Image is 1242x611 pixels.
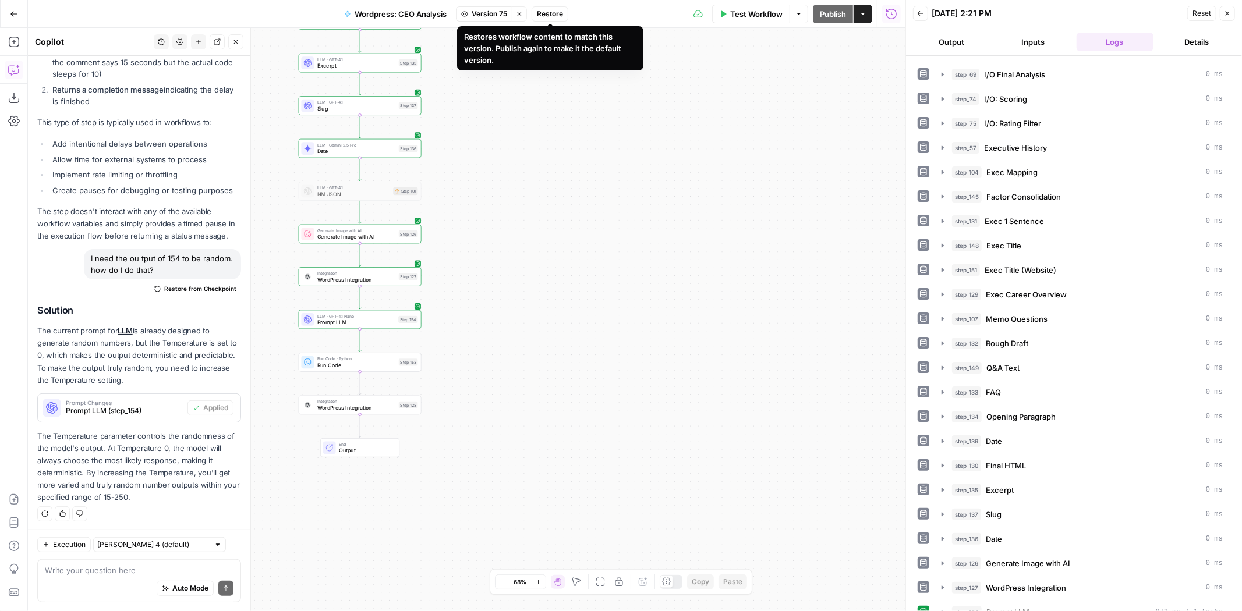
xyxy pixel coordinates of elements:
[986,484,1014,496] span: Excerpt
[935,530,1230,548] button: 0 ms
[399,402,418,408] div: Step 128
[399,273,418,280] div: Step 127
[1206,558,1223,569] span: 0 ms
[952,533,981,545] span: step_136
[339,441,393,447] span: End
[299,267,422,286] div: IntegrationWordPress IntegrationStep 127
[986,533,1002,545] span: Date
[984,69,1045,80] span: I/O Final Analysis
[935,261,1230,279] button: 0 ms
[1187,6,1216,21] button: Reset
[952,142,979,154] span: step_57
[299,96,422,115] div: LLM · GPT-4.1SlugStep 137
[952,289,981,300] span: step_129
[1206,69,1223,80] span: 0 ms
[359,371,361,395] g: Edge from step_153 to step_128
[317,398,396,404] span: Integration
[935,407,1230,426] button: 0 ms
[723,577,742,587] span: Paste
[317,99,396,105] span: LLM · GPT-4.1
[317,270,396,276] span: Integration
[97,538,209,550] input: Claude Sonnet 4 (default)
[317,142,396,148] span: LLM · Gemini 2.5 Pro
[986,338,1028,349] span: Rough Draft
[935,138,1230,157] button: 0 ms
[172,582,208,593] span: Auto Mode
[359,200,361,223] g: Edge from step_101 to step_126
[1193,8,1211,19] span: Reset
[913,33,990,51] button: Output
[935,432,1230,450] button: 0 ms
[952,557,981,569] span: step_126
[935,383,1230,402] button: 0 ms
[66,406,183,416] span: Prompt LLM (step_154)
[1206,191,1223,202] span: 0 ms
[986,509,1002,520] span: Slug
[935,236,1230,255] button: 0 ms
[317,404,396,412] span: WordPress Integration
[1158,33,1235,51] button: Details
[359,72,361,95] g: Edge from step_135 to step_137
[986,557,1070,569] span: Generate Image with AI
[1206,289,1223,300] span: 0 ms
[37,116,241,129] p: This type of step is typically used in workflows to:
[692,577,709,587] span: Copy
[299,310,422,329] div: LLM · GPT-4.1 NanoPrompt LLMStep 154
[52,85,164,94] strong: Returns a completion message
[299,182,422,201] div: LLM · GPT-4.1NM JSONStep 101
[935,212,1230,230] button: 0 ms
[37,305,241,316] h2: Solution
[986,289,1067,300] span: Exec Career Overview
[986,460,1026,471] span: Final HTML
[935,65,1230,84] button: 0 ms
[355,8,447,20] span: Wordpress: CEO Analysis
[164,284,236,293] span: Restore from Checkpoint
[952,69,979,80] span: step_69
[935,456,1230,475] button: 0 ms
[1206,411,1223,422] span: 0 ms
[456,6,512,22] button: Version 75
[299,438,422,457] div: EndOutput
[984,118,1041,129] span: I/O: Rating Filter
[399,59,418,66] div: Step 135
[1206,387,1223,397] span: 0 ms
[317,190,390,198] span: NM JSON
[1206,265,1223,275] span: 0 ms
[986,435,1002,447] span: Date
[317,312,395,319] span: LLM · GPT-4.1 Nano
[935,310,1230,328] button: 0 ms
[1206,363,1223,373] span: 0 ms
[53,539,86,549] span: Execution
[952,509,981,520] span: step_137
[514,577,527,587] span: 68%
[317,361,396,369] span: Run Code
[299,225,422,244] div: Generate Image with AIGenerate Image with AIStep 126
[1206,167,1223,177] span: 0 ms
[472,9,507,19] span: Version 75
[952,362,982,374] span: step_149
[935,481,1230,499] button: 0 ms
[986,582,1066,594] span: WordPress Integration
[986,362,1020,374] span: Q&A Text
[1206,314,1223,324] span: 0 ms
[359,243,361,267] g: Edge from step_126 to step_127
[952,435,981,447] span: step_139
[84,249,241,279] div: I need the ou tput of 154 to be random. how do I do that?
[1206,338,1223,349] span: 0 ms
[37,430,241,504] p: The Temperature parameter controls the randomness of the model's output. At Temperature 0, the mo...
[398,316,417,323] div: Step 154
[952,484,981,496] span: step_135
[935,114,1230,133] button: 0 ms
[952,191,982,203] span: step_145
[952,240,982,251] span: step_148
[952,264,980,276] span: step_151
[359,286,361,309] g: Edge from step_127 to step_154
[1206,118,1223,129] span: 0 ms
[1206,240,1223,251] span: 0 ms
[1206,143,1223,153] span: 0 ms
[1206,534,1223,544] span: 0 ms
[935,163,1230,182] button: 0 ms
[952,313,981,325] span: step_107
[304,273,312,281] img: WordPress%20logotype.png
[317,275,396,283] span: WordPress Integration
